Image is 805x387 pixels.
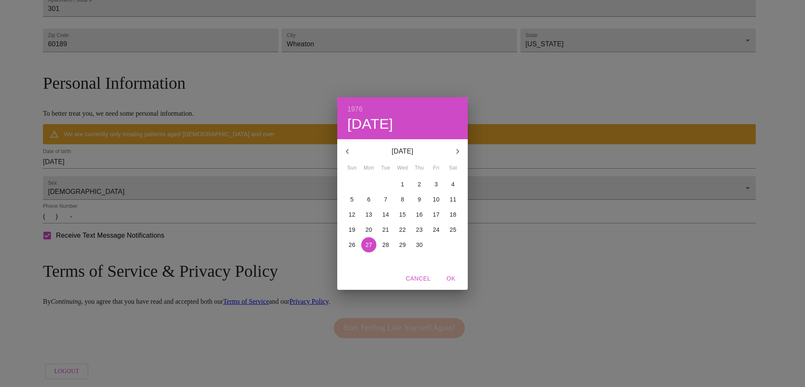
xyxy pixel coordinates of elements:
button: 21 [378,222,393,237]
p: 14 [382,210,389,219]
button: [DATE] [347,115,393,133]
p: 26 [349,241,355,249]
button: 16 [412,207,427,222]
p: 10 [433,195,440,204]
p: 16 [416,210,423,219]
p: 30 [416,241,423,249]
button: 13 [361,207,376,222]
button: Cancel [402,271,434,286]
span: Fri [429,164,444,172]
button: 25 [445,222,461,237]
button: 5 [344,192,360,207]
p: 5 [350,195,354,204]
p: 18 [450,210,456,219]
button: 14 [378,207,393,222]
p: 3 [434,180,438,188]
p: 4 [451,180,455,188]
span: Tue [378,164,393,172]
button: 4 [445,177,461,192]
button: 17 [429,207,444,222]
p: 19 [349,225,355,234]
button: 3 [429,177,444,192]
button: 22 [395,222,410,237]
p: 1 [401,180,404,188]
span: Cancel [406,273,431,284]
button: 24 [429,222,444,237]
button: OK [437,271,464,286]
button: 1 [395,177,410,192]
button: 30 [412,237,427,252]
button: 27 [361,237,376,252]
span: Sat [445,164,461,172]
button: 28 [378,237,393,252]
button: 23 [412,222,427,237]
button: 2 [412,177,427,192]
p: 22 [399,225,406,234]
p: 8 [401,195,404,204]
p: 25 [450,225,456,234]
button: 6 [361,192,376,207]
p: 9 [418,195,421,204]
button: 12 [344,207,360,222]
p: 20 [365,225,372,234]
button: 7 [378,192,393,207]
button: 20 [361,222,376,237]
button: 19 [344,222,360,237]
button: 29 [395,237,410,252]
p: [DATE] [357,146,448,156]
p: 2 [418,180,421,188]
p: 15 [399,210,406,219]
p: 27 [365,241,372,249]
span: OK [441,273,461,284]
button: 8 [395,192,410,207]
p: 21 [382,225,389,234]
span: Wed [395,164,410,172]
p: 6 [367,195,371,204]
p: 12 [349,210,355,219]
span: Mon [361,164,376,172]
p: 29 [399,241,406,249]
button: 9 [412,192,427,207]
button: 18 [445,207,461,222]
button: 10 [429,192,444,207]
p: 23 [416,225,423,234]
p: 13 [365,210,372,219]
span: Sun [344,164,360,172]
button: 1976 [347,103,363,115]
span: Thu [412,164,427,172]
p: 24 [433,225,440,234]
p: 28 [382,241,389,249]
p: 17 [433,210,440,219]
p: 11 [450,195,456,204]
button: 26 [344,237,360,252]
button: 15 [395,207,410,222]
button: 11 [445,192,461,207]
p: 7 [384,195,387,204]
